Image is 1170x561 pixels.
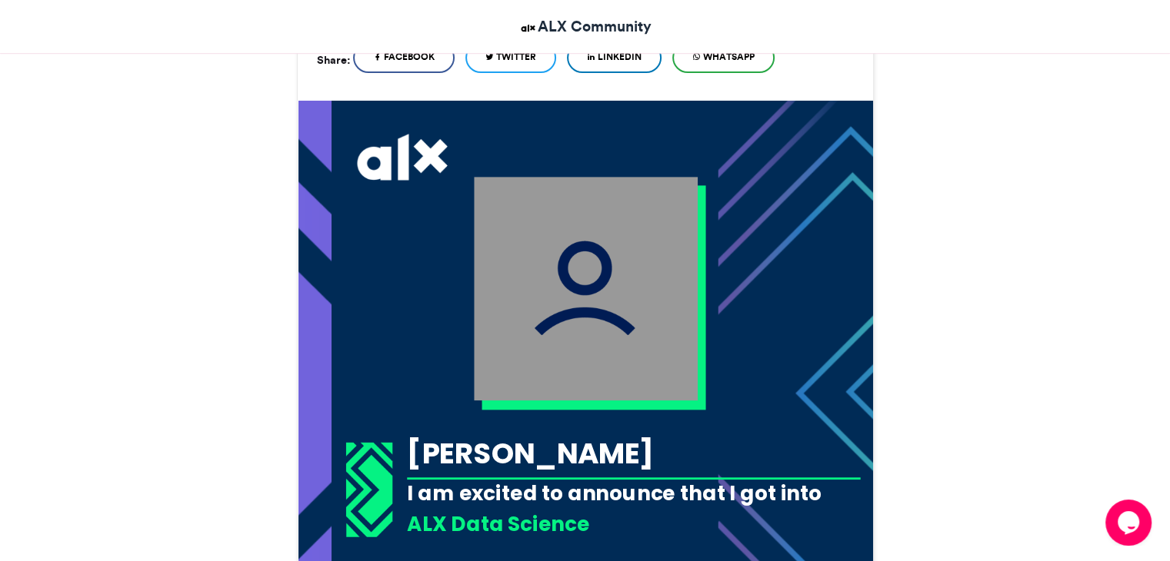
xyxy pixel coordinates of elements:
[407,480,860,536] div: I am excited to announce that I got into the
[518,15,652,38] a: ALX Community
[598,50,642,64] span: LinkedIn
[567,42,662,73] a: LinkedIn
[474,177,698,400] img: user_filled.png
[465,42,556,73] a: Twitter
[345,442,392,537] img: 1718367053.733-03abb1a83a9aadad37b12c69bdb0dc1c60dcbf83.png
[518,18,538,38] img: ALX Community
[496,50,536,64] span: Twitter
[353,42,455,73] a: Facebook
[384,50,435,64] span: Facebook
[672,42,775,73] a: WhatsApp
[407,510,860,539] div: ALX Data Science
[703,50,755,64] span: WhatsApp
[407,433,860,473] div: [PERSON_NAME]
[317,50,350,70] h5: Share:
[1105,500,1155,546] iframe: chat widget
